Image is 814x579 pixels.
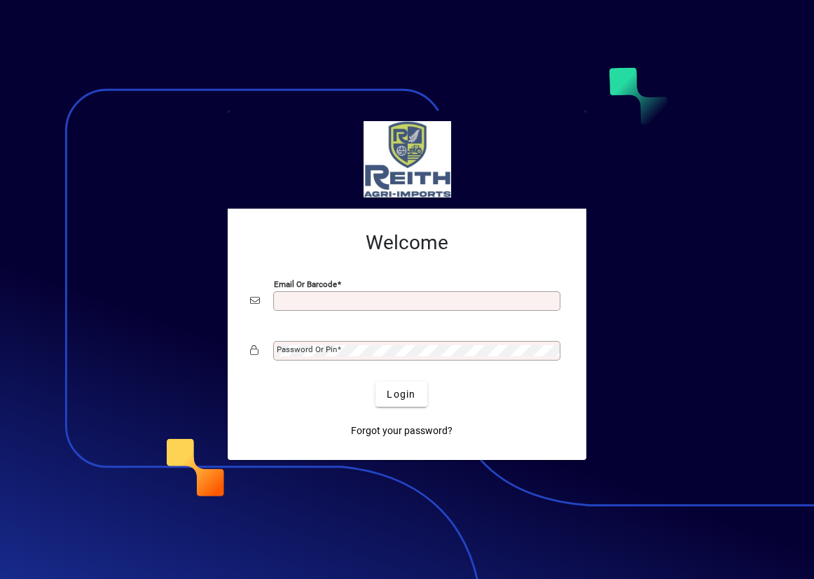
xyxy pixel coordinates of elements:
[250,231,564,255] h2: Welcome
[351,424,453,438] span: Forgot your password?
[375,382,427,407] button: Login
[387,387,415,402] span: Login
[274,279,337,289] mat-label: Email or Barcode
[345,418,458,443] a: Forgot your password?
[277,344,337,354] mat-label: Password or Pin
